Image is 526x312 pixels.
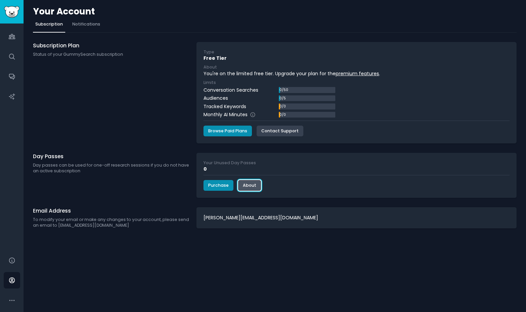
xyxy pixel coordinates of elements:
a: premium features [336,70,379,77]
h3: Email Address [33,207,189,214]
div: Your Unused Day Passes [203,160,256,166]
div: Monthly AI Minutes [203,111,263,118]
div: Conversation Searches [203,87,258,94]
h3: Day Passes [33,153,189,160]
a: Purchase [203,180,233,191]
div: [PERSON_NAME][EMAIL_ADDRESS][DOMAIN_NAME] [196,207,517,228]
div: 0 / 0 [279,112,287,118]
p: Day passes can be used for one-off research sessions if you do not have an active subscription [33,162,189,174]
div: Audiences [203,95,228,102]
span: Notifications [72,21,100,27]
div: 0 / 5 [279,95,287,101]
a: About [238,180,261,191]
p: Status of your GummySearch subscription [33,51,189,57]
div: 0 / 50 [279,87,289,93]
img: GummySearch logo [4,6,20,18]
h2: Your Account [33,6,95,17]
div: Limits [203,80,216,86]
h3: Subscription Plan [33,42,189,49]
div: Type [203,49,214,55]
div: You're on the limited free tier. Upgrade your plan for the . [203,70,510,77]
a: Subscription [33,19,65,33]
div: 0 / 0 [279,103,287,109]
p: To modify your email or make any changes to your account, please send an email to [EMAIL_ADDRESS]... [33,217,189,228]
div: Free Tier [203,55,510,62]
a: Browse Paid Plans [203,126,252,136]
div: 0 [203,166,510,173]
div: Tracked Keywords [203,103,246,110]
span: Subscription [35,21,63,27]
a: Contact Support [257,126,303,136]
div: About [203,64,217,70]
a: Notifications [70,19,103,33]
